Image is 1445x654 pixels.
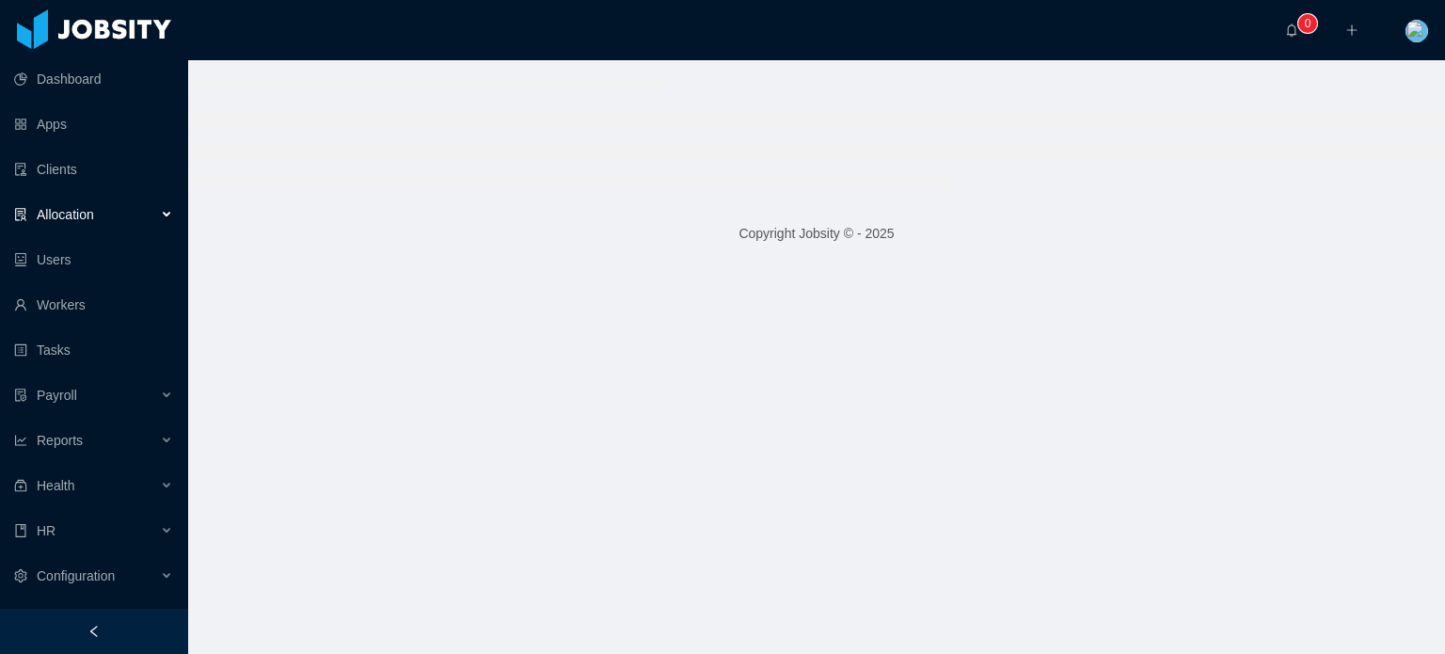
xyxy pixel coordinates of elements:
[14,286,173,324] a: icon: userWorkers
[14,60,173,98] a: icon: pie-chartDashboard
[1405,20,1428,42] img: fac05ab0-2f77-4b7e-aa06-e407e3dfb45d_68d568d424e29.png
[37,388,77,403] span: Payroll
[37,207,94,222] span: Allocation
[14,569,27,582] i: icon: setting
[14,389,27,402] i: icon: file-protect
[14,151,173,188] a: icon: auditClients
[14,331,173,369] a: icon: profileTasks
[14,479,27,492] i: icon: medicine-box
[188,201,1445,266] footer: Copyright Jobsity © - 2025
[14,434,27,447] i: icon: line-chart
[37,568,115,583] span: Configuration
[1298,14,1317,33] sup: 0
[14,208,27,221] i: icon: solution
[14,241,173,279] a: icon: robotUsers
[37,523,56,538] span: HR
[1345,24,1358,37] i: icon: plus
[37,478,74,493] span: Health
[37,433,83,448] span: Reports
[14,524,27,537] i: icon: book
[14,105,173,143] a: icon: appstoreApps
[1285,24,1298,37] i: icon: bell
